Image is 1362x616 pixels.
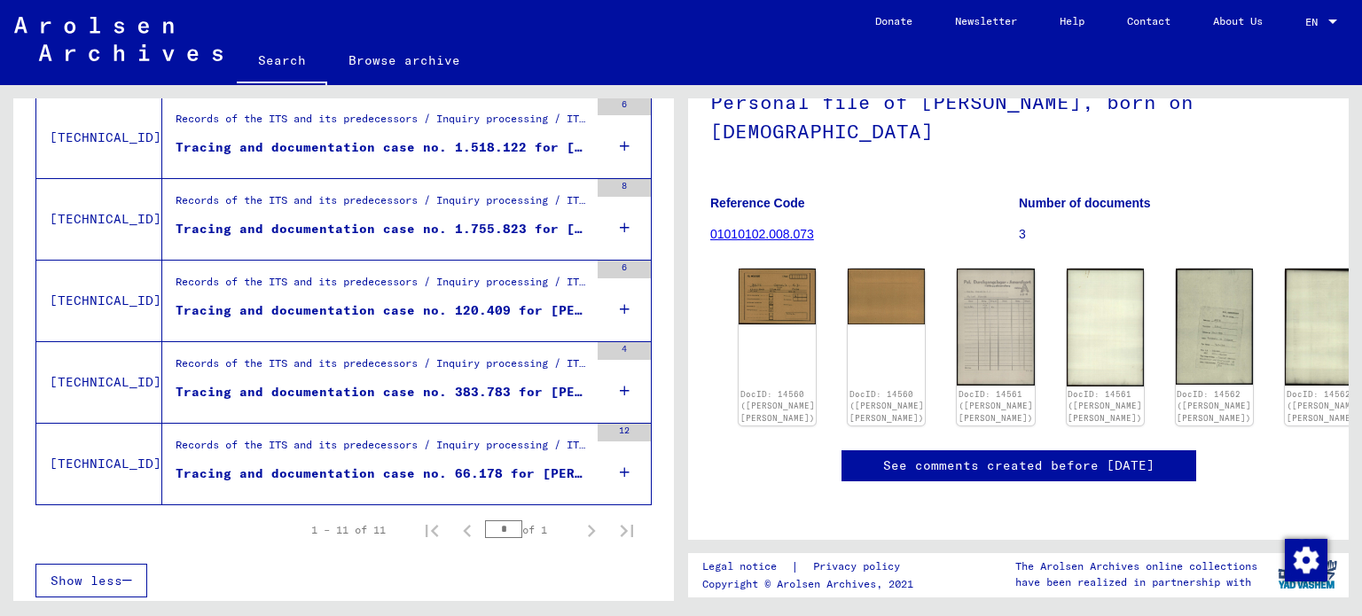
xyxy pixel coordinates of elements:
[176,437,589,462] div: Records of the ITS and its predecessors / Inquiry processing / ITS case files as of 1947 / Reposi...
[36,341,162,423] td: [TECHNICAL_ID]
[327,39,481,82] a: Browse archive
[598,179,651,197] div: 8
[36,178,162,260] td: [TECHNICAL_ID]
[957,269,1034,386] img: 001.jpg
[1274,552,1341,597] img: yv_logo.png
[959,389,1033,423] a: DocID: 14561 ([PERSON_NAME] [PERSON_NAME])
[799,558,921,576] a: Privacy policy
[1287,389,1361,423] a: DocID: 14562 ([PERSON_NAME] [PERSON_NAME])
[1015,558,1257,574] p: The Arolsen Archives online collections
[710,227,814,241] a: 01010102.008.073
[1019,196,1151,210] b: Number of documents
[1068,389,1142,423] a: DocID: 14561 ([PERSON_NAME] [PERSON_NAME])
[35,564,147,597] button: Show less
[51,573,122,589] span: Show less
[450,512,485,548] button: Previous page
[1284,538,1327,581] div: Change consent
[176,192,589,217] div: Records of the ITS and its predecessors / Inquiry processing / ITS case files as of 1947 / Reposi...
[1285,269,1362,386] img: 002.jpg
[414,512,450,548] button: First page
[176,138,589,157] div: Tracing and documentation case no. 1.518.122 for [PERSON_NAME] born [DEMOGRAPHIC_DATA]
[1177,389,1251,423] a: DocID: 14562 ([PERSON_NAME] [PERSON_NAME])
[176,355,589,380] div: Records of the ITS and its predecessors / Inquiry processing / ITS case files as of 1947 / Reposi...
[1019,225,1327,244] p: 3
[710,61,1327,168] h1: Personal file of [PERSON_NAME], born on [DEMOGRAPHIC_DATA]
[598,342,651,360] div: 4
[237,39,327,85] a: Search
[883,456,1155,475] a: See comments created before [DATE]
[1067,269,1144,386] img: 002.jpg
[609,512,645,548] button: Last page
[311,522,386,538] div: 1 – 11 of 11
[710,196,805,210] b: Reference Code
[1176,269,1253,384] img: 001.jpg
[739,269,816,324] img: 001.jpg
[702,558,791,576] a: Legal notice
[848,269,925,324] img: 002.jpg
[176,111,589,136] div: Records of the ITS and its predecessors / Inquiry processing / ITS case files as of 1947 / Reposi...
[36,423,162,504] td: [TECHNICAL_ID]
[1015,574,1257,590] p: have been realized in partnership with
[176,274,589,299] div: Records of the ITS and its predecessors / Inquiry processing / ITS case files as of 1947 / Reposi...
[14,17,223,61] img: Arolsen_neg.svg
[485,521,574,538] div: of 1
[598,261,651,278] div: 6
[598,97,651,115] div: 6
[176,383,589,402] div: Tracing and documentation case no. 383.783 for [PERSON_NAME] born [DEMOGRAPHIC_DATA]
[598,424,651,441] div: 12
[36,260,162,341] td: [TECHNICAL_ID]
[740,389,815,423] a: DocID: 14560 ([PERSON_NAME] [PERSON_NAME])
[1305,16,1325,28] span: EN
[849,389,924,423] a: DocID: 14560 ([PERSON_NAME] [PERSON_NAME])
[176,220,589,238] div: Tracing and documentation case no. 1.755.823 for [PERSON_NAME] born [DEMOGRAPHIC_DATA]
[574,512,609,548] button: Next page
[176,301,589,320] div: Tracing and documentation case no. 120.409 for [PERSON_NAME] born [DEMOGRAPHIC_DATA]
[1285,539,1327,581] img: Change consent
[176,464,589,483] div: Tracing and documentation case no. 66.178 for [PERSON_NAME] born [DEMOGRAPHIC_DATA]
[36,97,162,178] td: [TECHNICAL_ID]
[702,558,921,576] div: |
[702,576,921,592] p: Copyright © Arolsen Archives, 2021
